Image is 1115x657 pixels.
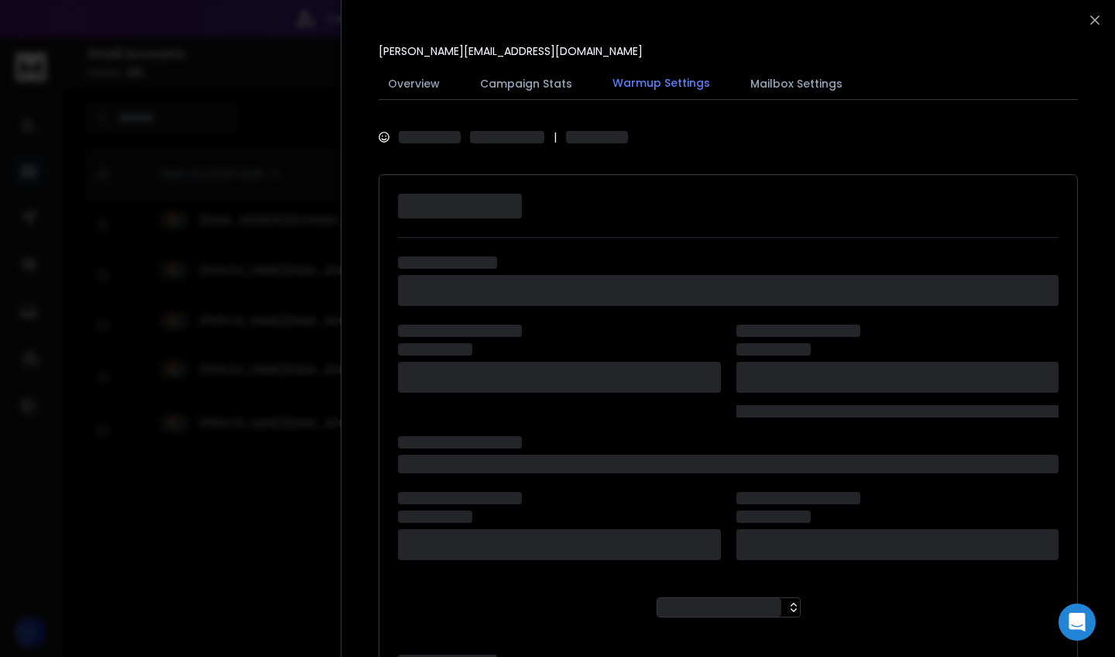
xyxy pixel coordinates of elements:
[603,66,719,101] button: Warmup Settings
[379,67,449,101] button: Overview
[1058,604,1096,641] div: Open Intercom Messenger
[741,67,852,101] button: Mailbox Settings
[554,129,557,145] span: |
[379,43,643,59] p: [PERSON_NAME][EMAIL_ADDRESS][DOMAIN_NAME]
[471,67,582,101] button: Campaign Stats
